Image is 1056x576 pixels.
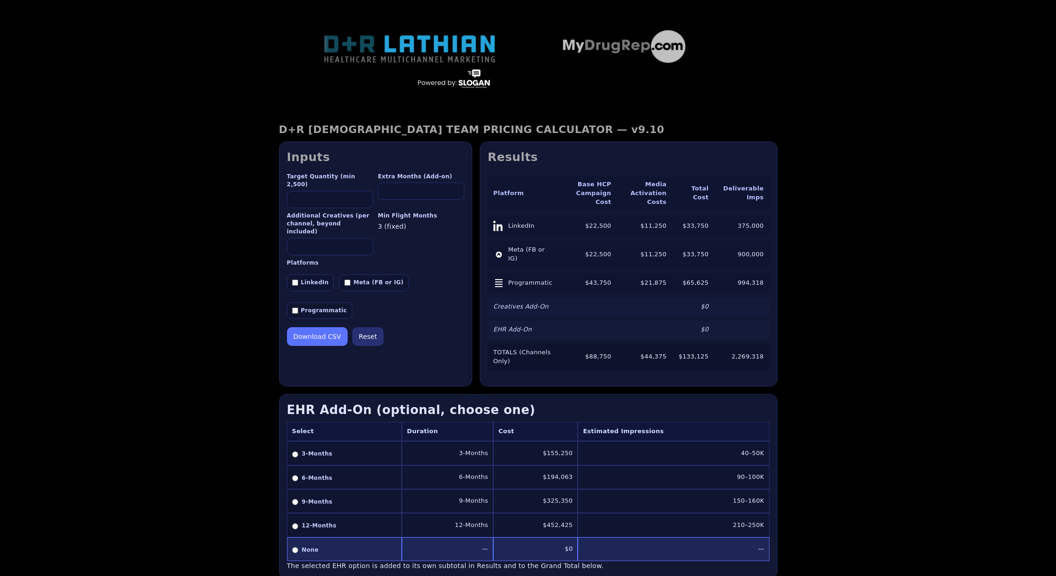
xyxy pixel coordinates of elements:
[402,537,493,561] td: —
[672,241,714,268] td: $33,750
[402,513,493,537] td: 12-Months
[561,344,617,371] td: $88,750
[488,321,561,339] td: EHR Add-On
[378,222,464,231] div: 3 (fixed)
[672,176,714,211] th: Total Cost
[561,216,617,236] td: $22,500
[287,259,464,267] label: Platforms
[578,537,769,561] td: —
[578,422,769,441] th: Estimated Impressions
[287,274,334,291] label: LinkedIn
[493,513,578,537] td: $452,425
[488,149,769,165] h2: Results
[561,273,617,293] td: $43,750
[672,344,714,371] td: $133,125
[578,465,769,489] td: 90–100K
[714,176,769,211] th: Deliverable Imps
[488,176,561,211] th: Platform
[714,241,769,268] td: 900,000
[378,173,464,181] label: Extra Months (Add-on)
[508,246,555,263] span: Meta (FB or IG)
[287,327,348,346] button: Download CSV
[714,273,769,293] td: 994,318
[352,327,384,346] button: Reset
[287,302,352,319] label: Programmatic
[578,513,769,537] td: 210–250K
[561,176,617,211] th: Base HCP Campaign Cost
[493,537,578,561] td: $0
[493,489,578,513] td: $325,350
[561,241,617,268] td: $22,500
[292,451,298,457] input: 3-Months
[287,402,769,418] h3: EHR Add-On (optional, choose one)
[508,279,552,288] span: Programmatic
[672,298,714,316] td: $0
[287,212,373,236] label: Additional Creatives (per channel, beyond included)
[714,344,769,371] td: 2,269,318
[402,489,493,513] td: 9-Months
[402,465,493,489] td: 6-Months
[578,441,769,465] td: 40–50K
[292,474,397,482] label: 6-Months
[292,547,298,553] input: None
[402,422,493,441] th: Duration
[292,280,298,286] input: LinkedIn
[344,280,350,286] input: Meta (FB or IG)
[617,176,672,211] th: Media Activation Costs
[617,344,672,371] td: $44,375
[402,441,493,465] td: 3-Months
[292,475,298,481] input: 6-Months
[378,212,464,220] label: Min Flight Months
[672,273,714,293] td: $65,625
[578,489,769,513] td: 150–160K
[292,499,298,505] input: 9-Months
[292,522,397,530] label: 12-Months
[493,441,578,465] td: $155,250
[292,308,298,314] input: Programmatic
[279,123,777,136] h1: D+R [DEMOGRAPHIC_DATA] TEAM PRICING CALCULATOR — v9.10
[617,241,672,268] td: $11,250
[617,216,672,236] td: $11,250
[714,216,769,236] td: 375,000
[287,422,402,441] th: Select
[672,321,714,339] td: $0
[493,465,578,489] td: $194,063
[292,546,397,554] label: None
[672,216,714,236] td: $33,750
[508,222,535,231] span: LinkedIn
[292,498,397,506] label: 9-Months
[493,422,578,441] th: Cost
[287,561,769,570] div: The selected EHR option is added to its own subtotal in Results and to the Grand Total below.
[292,450,397,458] label: 3-Months
[287,173,373,189] label: Target Quantity (min 2,500)
[339,274,408,291] label: Meta (FB or IG)
[488,298,561,316] td: Creatives Add-On
[292,523,298,529] input: 12-Months
[617,273,672,293] td: $21,875
[488,344,561,371] td: TOTALS (Channels Only)
[287,149,464,165] h2: Inputs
